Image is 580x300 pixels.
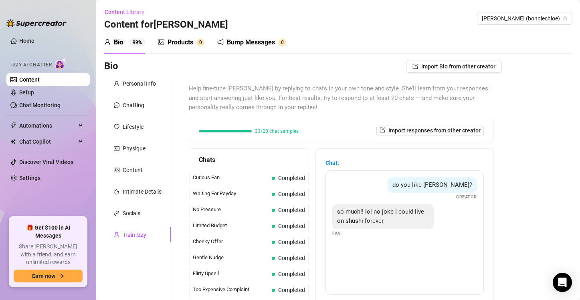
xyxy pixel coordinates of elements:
span: 🎁 Get $100 in AI Messages [14,224,83,240]
span: team [563,16,568,21]
a: Home [19,38,34,44]
div: Open Intercom Messenger [553,273,572,292]
button: Import Bio from other creator [406,60,502,73]
div: Socials [123,209,140,218]
span: heart [114,124,119,130]
span: Automations [19,119,76,132]
span: Completed [278,271,305,277]
span: import [380,127,385,133]
img: logo-BBDzfeDw.svg [6,19,67,27]
span: Completed [278,239,305,245]
img: AI Chatter [55,58,67,70]
span: fire [114,189,119,194]
span: Share [PERSON_NAME] with a friend, and earn unlimited rewards [14,243,83,266]
span: link [114,210,119,216]
span: import [412,64,418,69]
span: user [114,81,119,86]
span: Completed [278,223,305,229]
strong: Chat: [325,160,339,166]
span: Flirty Upsell [193,270,269,278]
span: Import responses from other creator [388,127,481,134]
span: notification [217,39,224,45]
span: Waiting For Payday [193,190,269,198]
div: Train Izzy [123,230,146,239]
span: Too Expensive Complaint [193,286,269,294]
span: Chat Copilot [19,135,76,148]
span: so much!! lol no joke I could live on shushi forever [337,208,424,225]
span: Help fine-tune [PERSON_NAME] by replying to chats in your own tone and style. She’ll learn from y... [189,84,494,112]
div: Chatting [123,101,144,110]
div: Products [168,38,193,47]
span: Import Bio from other creator [421,63,495,70]
span: Gentle Nudge [193,254,269,262]
div: Bump Messages [227,38,275,47]
span: experiment [114,232,119,238]
a: Content [19,76,40,83]
span: arrow-right [59,273,64,279]
a: Settings [19,175,40,181]
span: picture [158,39,164,45]
span: do you like [PERSON_NAME]? [392,181,472,188]
a: Setup [19,89,34,96]
span: Bonnie (bonniechloe) [482,12,567,24]
span: idcard [114,146,119,151]
span: Curious Fan [193,174,269,182]
span: Completed [278,191,305,197]
span: Completed [278,207,305,213]
span: Content Library [105,9,144,15]
span: Limited Budget [193,222,269,230]
span: Fan [332,230,341,237]
div: Bio [114,38,123,47]
span: Earn now [32,273,55,279]
span: Completed [278,175,305,181]
sup: 99% [129,38,145,46]
h3: Bio [104,60,118,73]
div: Intimate Details [123,187,162,196]
a: Discover Viral Videos [19,159,73,165]
span: 33/20 chat samples [255,129,299,134]
span: Izzy AI Chatter [11,61,52,69]
span: No Pressure [193,206,269,214]
sup: 0 [278,38,286,46]
button: Content Library [104,6,151,18]
div: Physique [123,144,146,153]
span: picture [114,167,119,173]
span: message [114,102,119,108]
span: thunderbolt [10,122,17,129]
span: Cheeky Offer [193,238,269,246]
span: Completed [278,287,305,293]
button: Import responses from other creator [376,126,484,135]
div: Personal Info [123,79,156,88]
div: Lifestyle [123,122,143,131]
div: Content [123,166,143,174]
h3: Content for [PERSON_NAME] [104,18,228,31]
sup: 0 [196,38,204,46]
span: user [104,39,111,45]
span: Completed [278,255,305,261]
a: Chat Monitoring [19,102,61,108]
button: Earn nowarrow-right [14,270,83,282]
span: Chats [199,155,215,165]
span: Creator [456,194,477,200]
img: Chat Copilot [10,139,16,144]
